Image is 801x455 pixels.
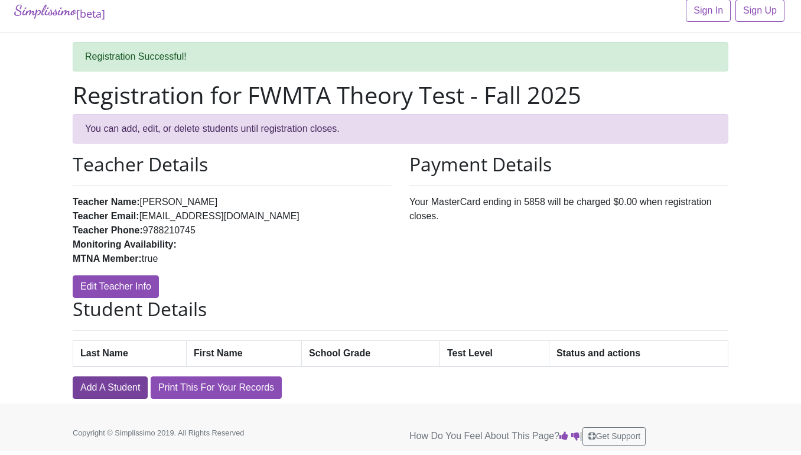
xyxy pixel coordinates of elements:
strong: Teacher Email: [73,211,139,221]
sub: [beta] [76,6,105,21]
h2: Student Details [73,298,728,320]
h2: Payment Details [409,153,728,175]
li: true [73,252,392,266]
div: You can add, edit, or delete students until registration closes. [73,114,728,144]
p: How Do You Feel About This Page? | [409,427,728,446]
h1: Registration for FWMTA Theory Test - Fall 2025 [73,81,728,109]
strong: MTNA Member: [73,253,142,264]
li: [EMAIL_ADDRESS][DOMAIN_NAME] [73,209,392,223]
button: Get Support [582,427,646,446]
th: Last Name [73,340,187,366]
th: School Grade [302,340,440,366]
th: Status and actions [549,340,728,366]
strong: Teacher Phone: [73,225,143,235]
div: Your MasterCard ending in 5858 will be charged $0.00 when registration closes. [400,153,737,298]
h2: Teacher Details [73,153,392,175]
strong: Teacher Name: [73,197,140,207]
a: Print This For Your Records [151,376,282,399]
p: Copyright © Simplissimo 2019. All Rights Reserved [73,427,279,438]
div: Registration Successful! [73,42,728,71]
a: Edit Teacher Info [73,275,159,298]
li: 9788210745 [73,223,392,238]
th: First Name [186,340,301,366]
strong: Monitoring Availability: [73,239,177,249]
li: [PERSON_NAME] [73,195,392,209]
th: Test Level [439,340,549,366]
a: Add A Student [73,376,148,399]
